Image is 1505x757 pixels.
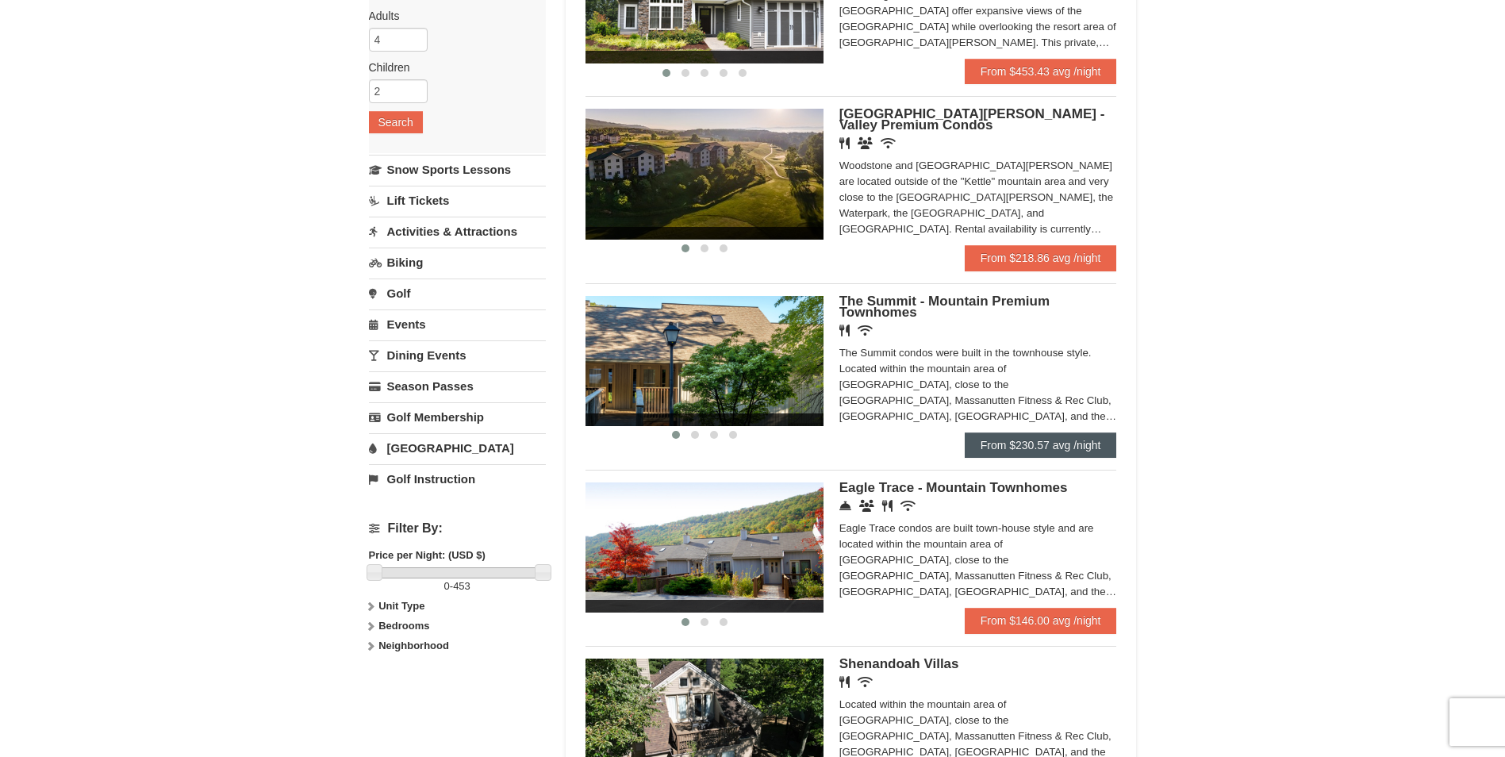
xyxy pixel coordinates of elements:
span: 453 [453,580,470,592]
strong: Price per Night: (USD $) [369,549,486,561]
span: The Summit - Mountain Premium Townhomes [839,294,1050,320]
a: Golf Instruction [369,464,546,494]
label: Children [369,60,534,75]
a: Snow Sports Lessons [369,155,546,184]
a: From $230.57 avg /night [965,432,1117,458]
strong: Bedrooms [378,620,429,632]
a: From $218.86 avg /night [965,245,1117,271]
a: Season Passes [369,371,546,401]
i: Concierge Desk [839,500,851,512]
div: Eagle Trace condos are built town-house style and are located within the mountain area of [GEOGRA... [839,521,1117,600]
a: From $146.00 avg /night [965,608,1117,633]
div: The Summit condos were built in the townhouse style. Located within the mountain area of [GEOGRAP... [839,345,1117,425]
label: - [369,578,546,594]
i: Banquet Facilities [858,137,873,149]
span: Eagle Trace - Mountain Townhomes [839,480,1068,495]
i: Restaurant [839,676,850,688]
a: Golf Membership [369,402,546,432]
i: Restaurant [839,137,850,149]
strong: Neighborhood [378,640,449,651]
span: Shenandoah Villas [839,656,959,671]
label: Adults [369,8,534,24]
i: Conference Facilities [859,500,874,512]
a: From $453.43 avg /night [965,59,1117,84]
strong: Unit Type [378,600,424,612]
a: Activities & Attractions [369,217,546,246]
i: Restaurant [839,325,850,336]
span: 0 [444,580,450,592]
i: Wireless Internet (free) [881,137,896,149]
a: [GEOGRAPHIC_DATA] [369,433,546,463]
a: Golf [369,279,546,308]
a: Dining Events [369,340,546,370]
a: Lift Tickets [369,186,546,215]
i: Wireless Internet (free) [858,676,873,688]
i: Wireless Internet (free) [900,500,916,512]
i: Restaurant [882,500,893,512]
h4: Filter By: [369,521,546,536]
span: [GEOGRAPHIC_DATA][PERSON_NAME] - Valley Premium Condos [839,106,1105,133]
div: Woodstone and [GEOGRAPHIC_DATA][PERSON_NAME] are located outside of the "Kettle" mountain area an... [839,158,1117,237]
button: Search [369,111,423,133]
a: Biking [369,248,546,277]
a: Events [369,309,546,339]
i: Wireless Internet (free) [858,325,873,336]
